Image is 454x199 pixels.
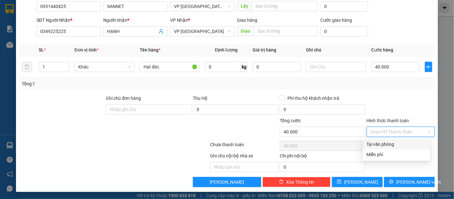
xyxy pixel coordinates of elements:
[210,162,278,172] input: Nhập ghi chú
[193,96,207,101] span: Thu Hộ
[74,47,98,52] span: Đơn vị tính
[140,47,160,52] span: Tên hàng
[252,1,318,11] input: Dọc đường
[303,44,369,56] th: Ghi chú
[344,179,378,186] span: [PERSON_NAME]
[280,152,365,162] div: Chi phí nội bộ
[332,177,383,187] button: save[PERSON_NAME]
[106,104,192,115] input: Ghi chú đơn hàng
[241,62,247,72] span: kg
[389,179,394,185] span: printer
[285,95,342,102] span: Phí thu hộ khách nhận trả
[320,18,352,23] label: Cước giao hàng
[262,177,331,187] button: deleteXóa Thông tin
[22,62,32,72] button: delete
[210,152,278,162] div: Ghi chú nội bộ nhà xe
[174,27,231,36] span: VP Đà Lạt
[280,118,301,123] span: Tổng cước
[425,62,433,72] button: plus
[170,18,188,23] span: VP Nhận
[253,47,276,52] span: Giá trị hàng
[140,62,200,72] input: VD: Bàn, Ghế
[237,26,254,36] span: Giao
[367,118,409,123] label: Hình thức thanh toán
[306,62,366,72] input: Ghi Chú
[22,80,176,87] div: Tổng: 1
[215,47,238,52] span: Định lượng
[36,17,101,24] div: SĐT Người Nhận
[254,26,318,36] input: Dọc đường
[320,26,368,36] input: Cước giao hàng
[174,2,231,11] span: VP Nha Trang xe Limousine
[425,64,432,69] span: plus
[237,1,252,11] span: Lấy
[286,179,314,186] span: Xóa Thông tin
[384,177,435,187] button: printer[PERSON_NAME] và In
[193,177,261,187] button: [PERSON_NAME]
[367,151,427,158] div: Miễn phí
[106,96,141,101] label: Ghi chú đơn hàng
[210,179,244,186] span: [PERSON_NAME]
[253,62,301,72] input: 0
[396,179,441,186] span: [PERSON_NAME] và In
[159,29,164,34] span: user-add
[78,62,131,72] span: Khác
[103,17,168,24] div: Người nhận
[337,179,341,185] span: save
[371,47,393,52] span: Cước hàng
[320,1,368,12] input: Cước lấy hàng
[237,18,257,23] span: Giao hàng
[367,141,427,148] div: Tại văn phòng
[279,179,284,185] span: delete
[39,47,44,52] span: SL
[210,141,279,152] div: Chưa thanh toán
